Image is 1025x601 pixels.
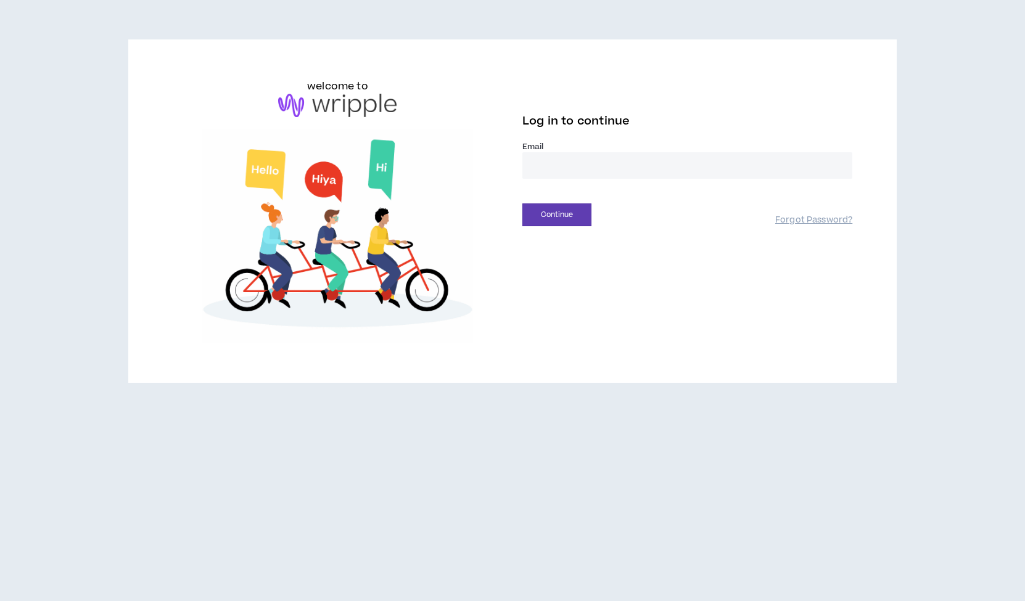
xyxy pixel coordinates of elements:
[278,94,397,117] img: logo-brand.png
[307,79,368,94] h6: welcome to
[522,203,591,226] button: Continue
[522,113,630,129] span: Log in to continue
[173,129,503,344] img: Welcome to Wripple
[522,141,852,152] label: Email
[775,215,852,226] a: Forgot Password?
